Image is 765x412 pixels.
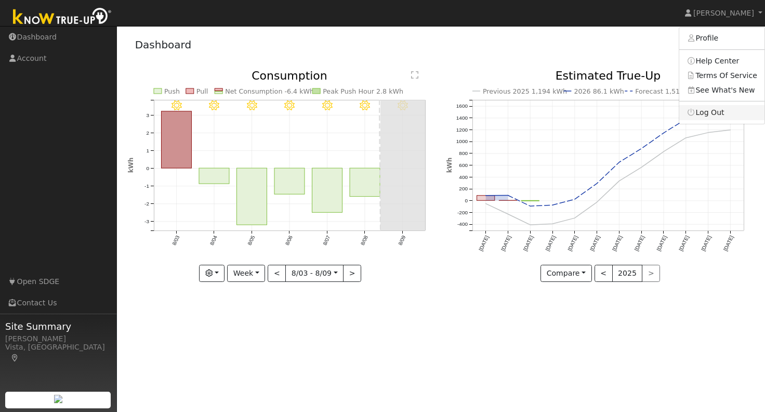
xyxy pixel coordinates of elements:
i: 8/06 - Clear [284,100,295,111]
span: Site Summary [5,319,111,333]
text: 8/08 [360,235,369,247]
text: Previous 2025 1,194 kWh [483,87,567,95]
text: [DATE] [722,235,734,252]
circle: onclick="" [506,194,510,198]
text: -2 [144,201,149,207]
circle: onclick="" [484,194,488,198]
text: 1000 [456,139,468,145]
i: 8/04 - Clear [209,100,219,111]
text: [DATE] [634,235,645,252]
circle: onclick="" [729,128,733,132]
button: < [268,265,286,282]
text: [DATE] [611,235,623,252]
text: 8/06 [284,235,294,247]
rect: onclick="" [350,168,380,197]
text: kWh [127,158,135,173]
text: [DATE] [701,235,713,252]
circle: onclick="" [595,200,599,204]
button: < [595,265,613,282]
text: [DATE] [678,235,690,252]
text: -3 [144,218,149,224]
span: [PERSON_NAME] [693,9,754,17]
text: Estimated True-Up [556,69,661,82]
rect: onclick="" [199,168,229,184]
text: 2026 86.1 kWh [574,87,625,95]
text: [DATE] [522,235,534,252]
i: 8/03 - Clear [171,100,181,111]
text: Forecast 1,511 kWh [ +26.5% ] [636,87,741,95]
i: 8/07 - Clear [322,100,333,111]
text: 8/07 [322,235,331,247]
text: 3 [146,112,149,118]
button: 8/03 - 8/09 [285,265,344,282]
rect: onclick="" [274,168,305,194]
text: 2 [146,130,149,136]
circle: onclick="" [550,203,555,208]
circle: onclick="" [706,131,710,135]
circle: onclick="" [528,204,532,209]
a: Dashboard [135,38,192,51]
button: > [343,265,361,282]
circle: onclick="" [639,165,643,170]
text: Pull [196,87,208,95]
text: [DATE] [589,235,601,252]
a: Terms Of Service [679,68,764,83]
div: [PERSON_NAME] [5,333,111,344]
text: Consumption [252,69,327,82]
circle: onclick="" [573,197,577,201]
circle: onclick="" [684,136,688,140]
button: Compare [540,265,592,282]
circle: onclick="" [573,216,577,220]
text: [DATE] [567,235,579,252]
text: Peak Push Hour 2.8 kWh [323,87,403,95]
text: 0 [146,165,149,171]
rect: onclick="" [236,168,267,225]
text: 1400 [456,115,468,121]
text: 200 [459,186,468,192]
text: -200 [457,210,468,215]
circle: onclick="" [550,222,555,226]
text: [DATE] [478,235,490,252]
i: 8/05 - Clear [246,100,257,111]
text: [DATE] [545,235,557,252]
a: See What's New [679,83,764,97]
text: [DATE] [500,235,512,252]
text: kWh [446,158,453,173]
circle: onclick="" [484,202,488,206]
a: Help Center [679,54,764,68]
circle: onclick="" [506,212,510,216]
circle: onclick="" [617,179,622,183]
circle: onclick="" [662,131,666,135]
circle: onclick="" [662,150,666,154]
text: 1200 [456,127,468,133]
text: 800 [459,150,468,156]
a: Map [10,354,20,362]
rect: onclick="" [161,111,191,168]
text: 0 [465,198,468,203]
text: 8/03 [171,235,180,247]
text: 8/09 [397,235,406,247]
text: Net Consumption -6.4 kWh [225,87,314,95]
circle: onclick="" [595,182,599,186]
rect: onclick="" [477,196,495,201]
circle: onclick="" [528,223,532,227]
img: retrieve [54,395,62,403]
text: -400 [457,222,468,227]
text: 400 [459,174,468,180]
text: 8/04 [208,235,218,247]
text: -1 [144,183,149,189]
rect: onclick="" [312,168,342,212]
i: 8/08 - Clear [360,100,370,111]
text: 1 [146,148,149,153]
circle: onclick="" [617,160,622,164]
text: Push [164,87,180,95]
circle: onclick="" [639,147,643,151]
text: 1600 [456,104,468,109]
button: 2025 [612,265,643,282]
text:  [411,71,418,79]
text: 8/05 [246,235,256,247]
img: Know True-Up [8,6,117,29]
button: Week [227,265,265,282]
a: Profile [679,31,764,46]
